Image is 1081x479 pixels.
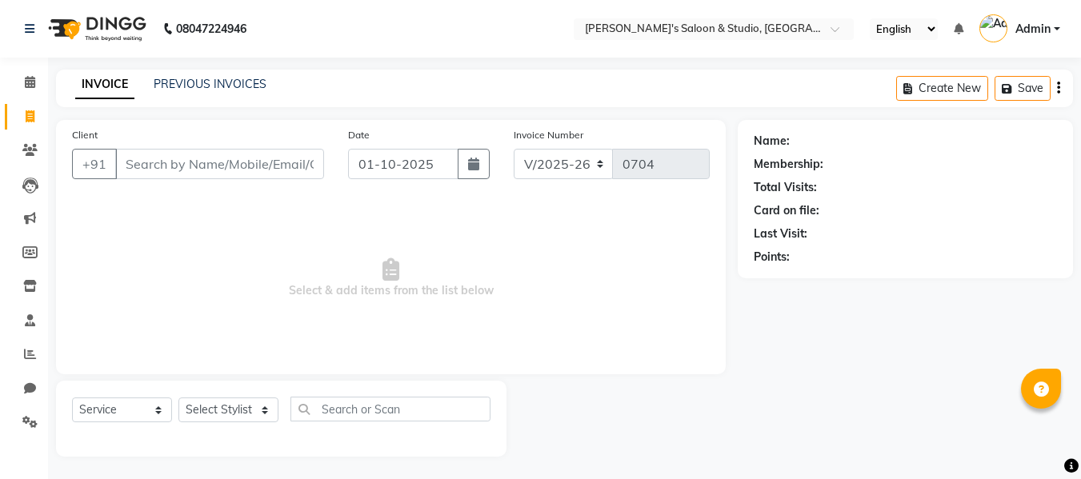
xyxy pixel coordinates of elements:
label: Client [72,128,98,142]
img: logo [41,6,150,51]
input: Search or Scan [290,397,490,421]
input: Search by Name/Mobile/Email/Code [115,149,324,179]
div: Total Visits: [754,179,817,196]
b: 08047224946 [176,6,246,51]
div: Last Visit: [754,226,807,242]
button: Save [995,76,1051,101]
div: Card on file: [754,202,819,219]
button: +91 [72,149,117,179]
div: Points: [754,249,790,265]
span: Admin [1015,21,1051,38]
span: Select & add items from the list below [72,198,710,358]
div: Name: [754,133,790,150]
label: Date [348,128,370,142]
label: Invoice Number [514,128,583,142]
button: Create New [896,76,988,101]
div: Membership: [754,156,823,173]
iframe: chat widget [1014,415,1065,463]
a: INVOICE [75,70,134,99]
a: PREVIOUS INVOICES [154,77,266,91]
img: Admin [979,14,1007,42]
